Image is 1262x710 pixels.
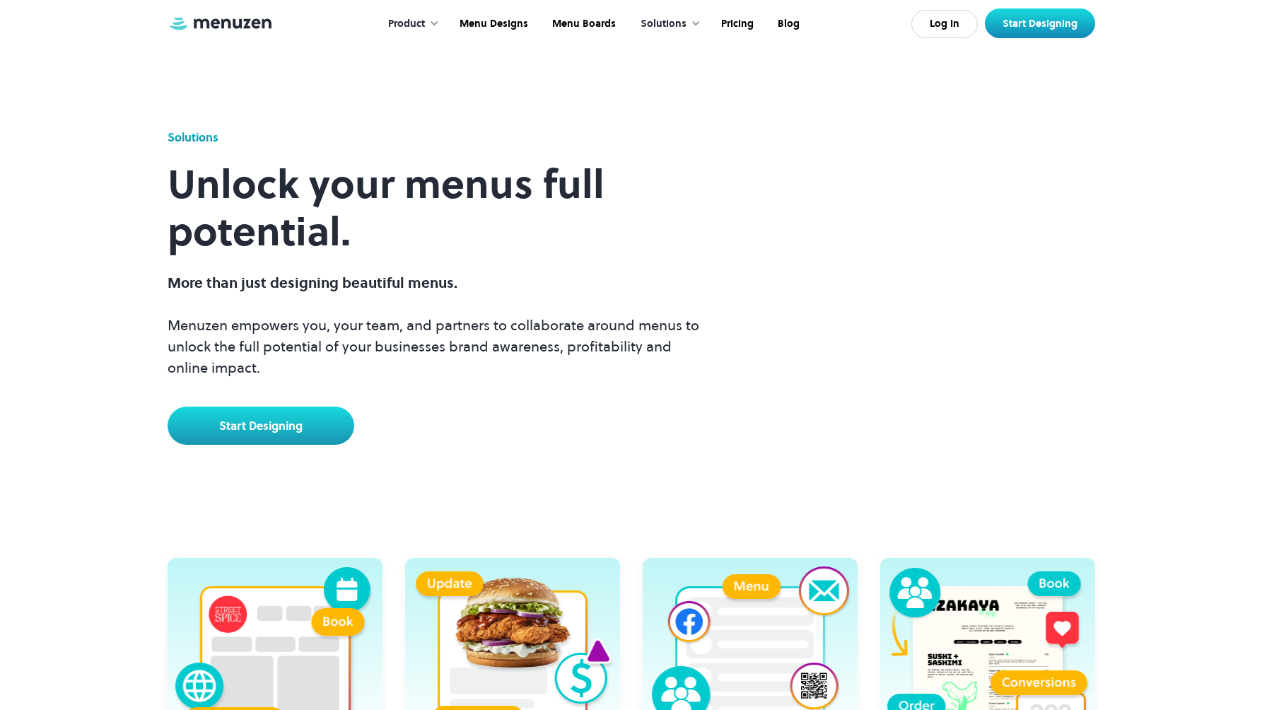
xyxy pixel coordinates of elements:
div: Solutions [626,2,708,46]
span: More than just designing beautiful menus. [168,273,457,293]
h1: Unlock your menus full potential. [168,161,711,255]
a: Start Designing [985,8,1095,38]
div: Solutions [168,129,218,146]
div: Solutions [641,16,686,32]
div: Product [388,16,425,32]
p: Menuzen empowers you, your team, and partners to collaborate around menus to unlock the full pote... [168,272,711,378]
a: Pricing [708,2,764,46]
a: Menu Boards [539,2,626,46]
div: Product [374,2,446,46]
a: Log In [911,10,978,38]
a: Start Designing [168,407,354,445]
a: Blog [764,2,810,46]
a: Menu Designs [446,2,539,46]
